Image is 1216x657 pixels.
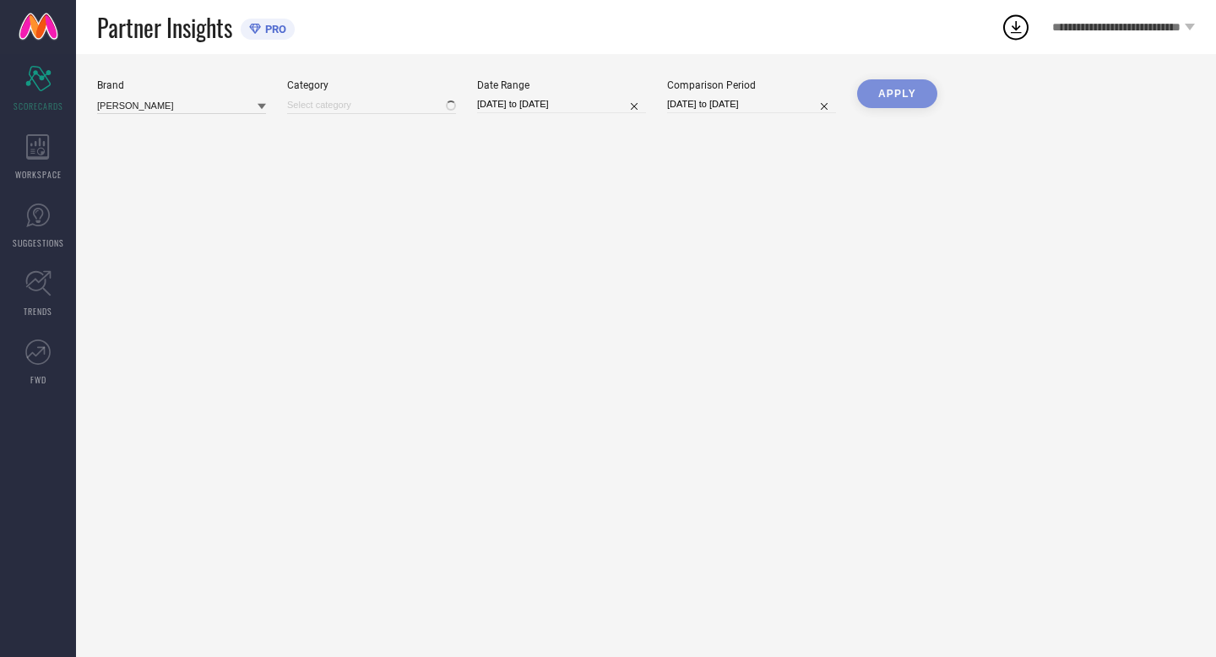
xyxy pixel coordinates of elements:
[30,373,46,386] span: FWD
[667,79,836,91] div: Comparison Period
[14,100,63,112] span: SCORECARDS
[1001,12,1031,42] div: Open download list
[477,79,646,91] div: Date Range
[24,305,52,318] span: TRENDS
[15,168,62,181] span: WORKSPACE
[97,10,232,45] span: Partner Insights
[13,236,64,249] span: SUGGESTIONS
[97,79,266,91] div: Brand
[287,79,456,91] div: Category
[667,95,836,113] input: Select comparison period
[261,23,286,35] span: PRO
[477,95,646,113] input: Select date range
